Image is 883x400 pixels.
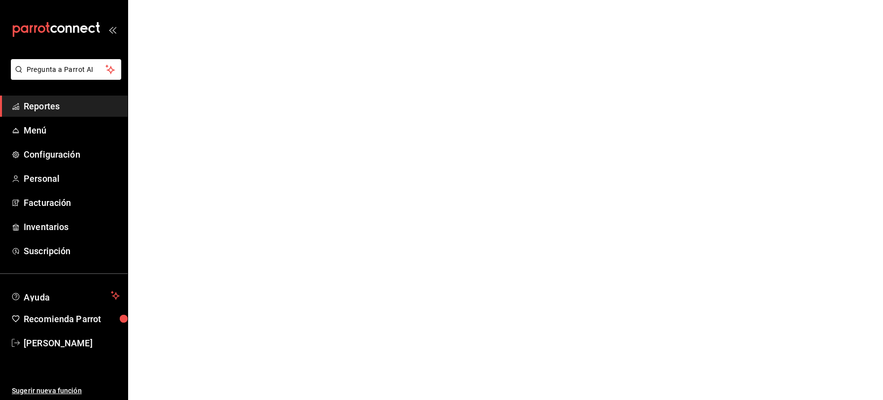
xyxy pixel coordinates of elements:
span: Reportes [24,100,120,113]
span: Pregunta a Parrot AI [27,65,106,75]
span: Recomienda Parrot [24,312,120,326]
span: Menú [24,124,120,137]
span: Sugerir nueva función [12,386,120,396]
span: [PERSON_NAME] [24,336,120,350]
a: Pregunta a Parrot AI [7,71,121,82]
span: Configuración [24,148,120,161]
button: Pregunta a Parrot AI [11,59,121,80]
span: Ayuda [24,290,107,301]
span: Facturación [24,196,120,209]
span: Inventarios [24,220,120,233]
button: open_drawer_menu [108,26,116,33]
span: Suscripción [24,244,120,258]
span: Personal [24,172,120,185]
